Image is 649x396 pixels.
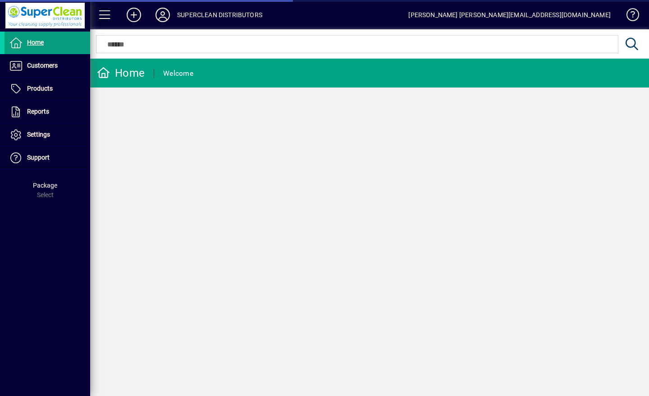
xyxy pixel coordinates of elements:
[5,78,90,100] a: Products
[408,8,611,22] div: [PERSON_NAME] [PERSON_NAME][EMAIL_ADDRESS][DOMAIN_NAME]
[620,2,638,31] a: Knowledge Base
[177,8,262,22] div: SUPERCLEAN DISTRIBUTORS
[148,7,177,23] button: Profile
[119,7,148,23] button: Add
[27,131,50,138] span: Settings
[5,124,90,146] a: Settings
[27,108,49,115] span: Reports
[5,147,90,169] a: Support
[27,85,53,92] span: Products
[163,66,193,81] div: Welcome
[27,39,44,46] span: Home
[97,66,145,80] div: Home
[5,101,90,123] a: Reports
[27,154,50,161] span: Support
[5,55,90,77] a: Customers
[33,182,57,189] span: Package
[27,62,58,69] span: Customers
